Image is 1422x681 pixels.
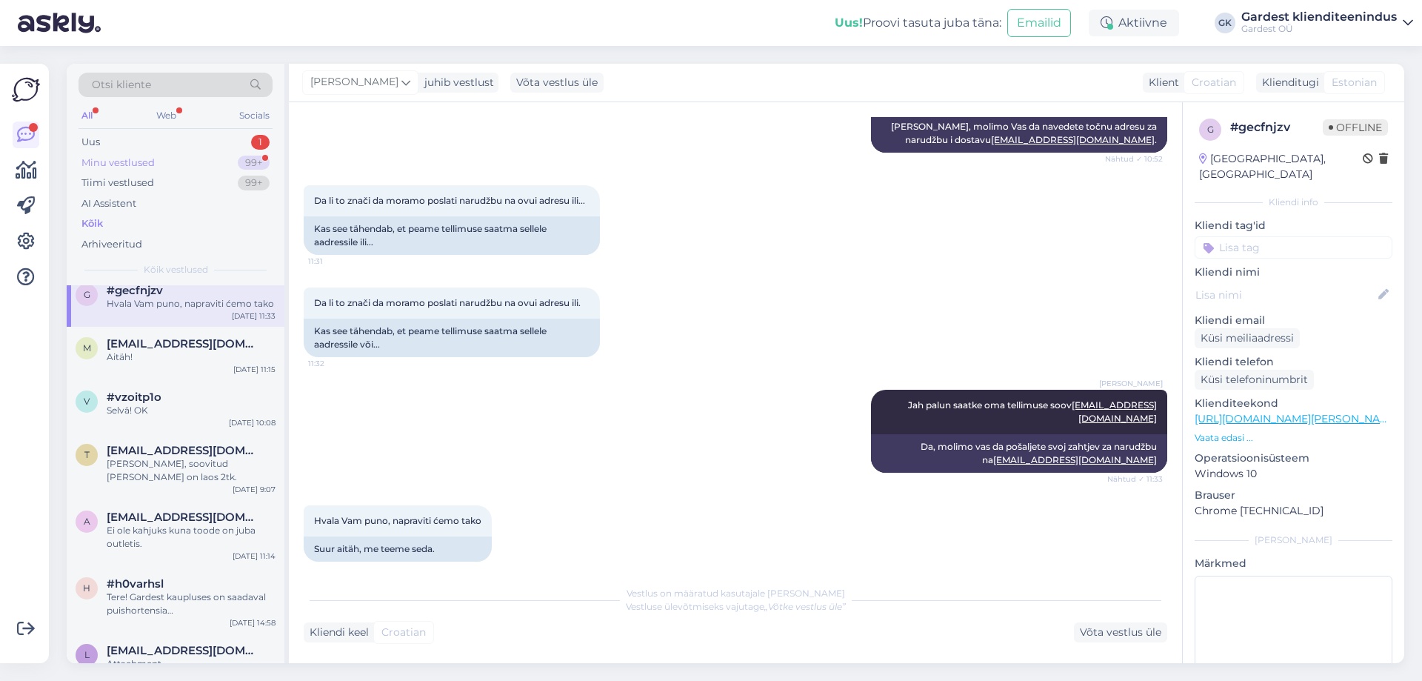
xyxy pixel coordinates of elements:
[1195,534,1392,547] div: [PERSON_NAME]
[1195,451,1392,466] p: Operatsioonisüsteem
[1192,75,1236,90] span: Croatian
[232,310,276,322] div: [DATE] 11:33
[81,135,100,150] div: Uus
[381,625,426,640] span: Croatian
[107,657,276,671] div: Attachment
[233,364,276,375] div: [DATE] 11:15
[626,601,846,612] span: Vestluse ülevõtmiseks vajutage
[1072,399,1157,424] a: [EMAIL_ADDRESS][DOMAIN_NAME]
[92,77,151,93] span: Otsi kliente
[107,297,276,310] div: Hvala Vam puno, napraviti ćemo tako
[83,342,91,353] span: m
[233,551,276,562] div: [DATE] 11:14
[1143,75,1179,90] div: Klient
[304,216,600,255] div: Kas see tähendab, et peame tellimuse saatma sellele aadressile ili...
[107,337,261,351] span: mariia.panchenko23@gmail.com
[1332,75,1377,90] span: Estonian
[1207,124,1214,135] span: g
[991,134,1155,145] a: [EMAIL_ADDRESS][DOMAIN_NAME]
[81,156,155,170] div: Minu vestlused
[1230,119,1323,136] div: # gecfnjzv
[107,577,164,591] span: #h0varhsl
[1074,622,1167,642] div: Võta vestlus üle
[84,396,90,407] span: v
[1195,236,1392,259] input: Lisa tag
[1195,313,1392,328] p: Kliendi email
[314,297,581,308] span: Da li to znači da moramo poslati narudžbu na ovui adresu ili.
[1089,10,1179,36] div: Aktiivne
[1007,9,1071,37] button: Emailid
[107,391,161,404] span: #vzoitp1o
[84,449,90,460] span: t
[1241,11,1413,35] a: Gardest klienditeenindusGardest OÜ
[1323,119,1388,136] span: Offline
[233,484,276,495] div: [DATE] 9:07
[107,457,276,484] div: [PERSON_NAME], soovitud [PERSON_NAME] on laos 2tk.
[107,444,261,457] span: timo.heering@gmail.com
[107,644,261,657] span: liinapaabo@gmail.com
[107,591,276,617] div: Tere! Gardest kaupluses on saadaval puishortensia '[PERSON_NAME]'/'Incrediball'.
[1195,265,1392,280] p: Kliendi nimi
[1195,218,1392,233] p: Kliendi tag'id
[1195,431,1392,445] p: Vaata edasi ...
[304,625,369,640] div: Kliendi keel
[1195,354,1392,370] p: Kliendi telefon
[153,106,179,125] div: Web
[835,16,863,30] b: Uus!
[81,237,142,252] div: Arhiveeritud
[107,284,163,297] span: #gecfnjzv
[107,524,276,551] div: Ei ole kahjuks kuna toode on juba outletis.
[107,351,276,364] div: Aitäh!
[908,399,1157,424] span: Jah palun saatke oma tellimuse soov
[871,434,1167,473] div: Da, molimo vas da pošaljete svoj zahtjev za narudžbu na
[1195,556,1392,571] p: Märkmed
[107,404,276,417] div: Selvä! OK
[81,176,154,190] div: Tiimi vestlused
[871,114,1167,153] div: [PERSON_NAME], molimo Vas da navedete točnu adresu za narudžbu i dostavu .
[1195,466,1392,482] p: Windows 10
[304,537,492,562] div: Suur aitäh, me teeme seda.
[835,14,1001,32] div: Proovi tasuta juba täna:
[230,617,276,628] div: [DATE] 14:58
[81,216,103,231] div: Kõik
[310,74,398,90] span: [PERSON_NAME]
[510,73,604,93] div: Võta vestlus üle
[1195,488,1392,503] p: Brauser
[304,319,600,357] div: Kas see tähendab, et peame tellimuse saatma sellele aadressile või...
[1195,287,1375,303] input: Lisa nimi
[1195,503,1392,519] p: Chrome [TECHNICAL_ID]
[83,582,90,594] span: h
[81,196,136,211] div: AI Assistent
[1099,378,1163,389] span: [PERSON_NAME]
[79,106,96,125] div: All
[993,454,1157,465] a: [EMAIL_ADDRESS][DOMAIN_NAME]
[1215,13,1235,33] div: GK
[84,289,90,300] span: g
[418,75,494,90] div: juhib vestlust
[314,515,481,526] span: Hvala Vam puno, napraviti ćemo tako
[84,649,90,660] span: l
[84,516,90,527] span: a
[229,417,276,428] div: [DATE] 10:08
[144,263,208,276] span: Kõik vestlused
[308,256,364,267] span: 11:31
[238,176,270,190] div: 99+
[1195,370,1314,390] div: Küsi telefoninumbrit
[1241,23,1397,35] div: Gardest OÜ
[764,601,846,612] i: „Võtke vestlus üle”
[1241,11,1397,23] div: Gardest klienditeenindus
[251,135,270,150] div: 1
[1107,474,1163,485] span: Nähtud ✓ 11:33
[107,511,261,524] span: anastassia.iskyll@gmail.com
[236,106,273,125] div: Socials
[1256,75,1319,90] div: Klienditugi
[12,76,40,104] img: Askly Logo
[1199,151,1363,182] div: [GEOGRAPHIC_DATA], [GEOGRAPHIC_DATA]
[1195,396,1392,411] p: Klienditeekond
[314,195,585,206] span: Da li to znači da moramo poslati narudžbu na ovui adresu ili...
[627,588,845,599] span: Vestlus on määratud kasutajale [PERSON_NAME]
[1195,328,1300,348] div: Küsi meiliaadressi
[308,358,364,369] span: 11:32
[1105,153,1163,165] span: Nähtud ✓ 10:52
[1195,196,1392,209] div: Kliendi info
